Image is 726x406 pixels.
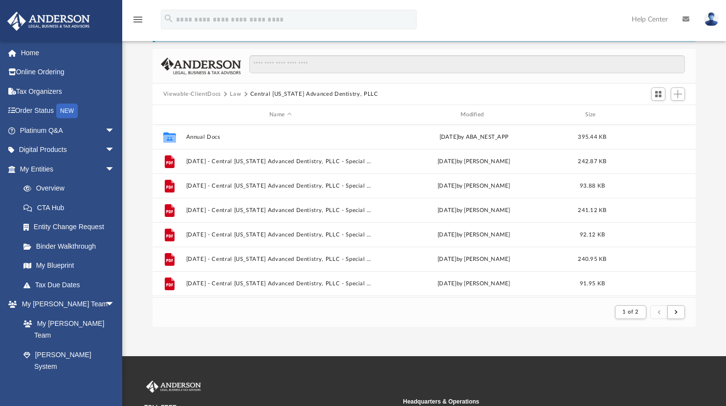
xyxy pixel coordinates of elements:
a: CTA Hub [14,198,130,217]
div: [DATE] by ABA_NEST_APP [379,133,569,142]
div: id [616,110,684,119]
a: Home [7,43,130,63]
span: 395.44 KB [578,134,606,140]
a: Tax Due Dates [14,275,130,295]
a: Platinum Q&Aarrow_drop_down [7,121,130,140]
button: [DATE] - Central [US_STATE] Advanced Dentistry, PLLC - Special Managers Meeting.pdf [186,232,375,238]
span: arrow_drop_down [105,159,125,179]
a: menu [132,19,144,25]
div: grid [153,125,696,298]
a: Binder Walkthrough [14,236,130,256]
a: Entity Change Request [14,217,130,237]
div: Modified [379,110,568,119]
button: Add [671,87,685,101]
div: [DATE] by [PERSON_NAME] [379,206,569,215]
button: [DATE] - Central [US_STATE] Advanced Dentistry, PLLC - Special Managers Meeting.pdf [186,280,375,287]
button: [DATE] - Central [US_STATE] Advanced Dentistry, PLLC - Special Managers Meeting - DocuSigned.pdf [186,256,375,262]
span: 93.88 KB [580,183,605,189]
input: Search files and folders [249,55,685,74]
button: 1 of 2 [615,305,646,319]
span: arrow_drop_down [105,295,125,315]
a: Order StatusNEW [7,101,130,121]
small: Headquarters & Operations [403,397,655,406]
span: 242.87 KB [578,159,606,164]
a: My Blueprint [14,256,125,276]
button: Annual Docs [186,134,375,140]
a: Tax Organizers [7,82,130,101]
button: [DATE] - Central [US_STATE] Advanced Dentistry, PLLC - Special Managers Meeting - DocuSigned.pdf [186,207,375,214]
div: NEW [56,104,78,118]
a: My [PERSON_NAME] Team [14,314,120,345]
div: [DATE] by [PERSON_NAME] [379,279,569,288]
span: arrow_drop_down [105,121,125,141]
span: arrow_drop_down [105,140,125,160]
img: User Pic [704,12,719,26]
button: [DATE] - Central [US_STATE] Advanced Dentistry, PLLC - Special Managers Meeting.pdf [186,183,375,189]
button: Law [230,90,241,99]
img: Anderson Advisors Platinum Portal [144,381,203,393]
a: Overview [14,179,130,198]
div: [DATE] by [PERSON_NAME] [379,182,569,191]
div: id [157,110,181,119]
div: Name [185,110,374,119]
a: Digital Productsarrow_drop_down [7,140,130,160]
button: Viewable-ClientDocs [163,90,221,99]
a: [PERSON_NAME] System [14,345,125,376]
button: [DATE] - Central [US_STATE] Advanced Dentistry, PLLC - Special Managers Meeting - DocuSigned.pdf [186,158,375,165]
span: 1 of 2 [622,309,638,315]
i: menu [132,14,144,25]
a: My Entitiesarrow_drop_down [7,159,130,179]
img: Anderson Advisors Platinum Portal [4,12,93,31]
a: My [PERSON_NAME] Teamarrow_drop_down [7,295,125,314]
span: 241.12 KB [578,208,606,213]
span: 91.95 KB [580,281,605,286]
div: [DATE] by [PERSON_NAME] [379,255,569,264]
div: [DATE] by [PERSON_NAME] [379,231,569,239]
button: Central [US_STATE] Advanced Dentistry, PLLC [250,90,378,99]
span: 92.12 KB [580,232,605,237]
button: Switch to Grid View [651,87,666,101]
a: Online Ordering [7,63,130,82]
span: 240.95 KB [578,256,606,262]
div: [DATE] by [PERSON_NAME] [379,157,569,166]
i: search [163,13,174,24]
div: Size [572,110,612,119]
